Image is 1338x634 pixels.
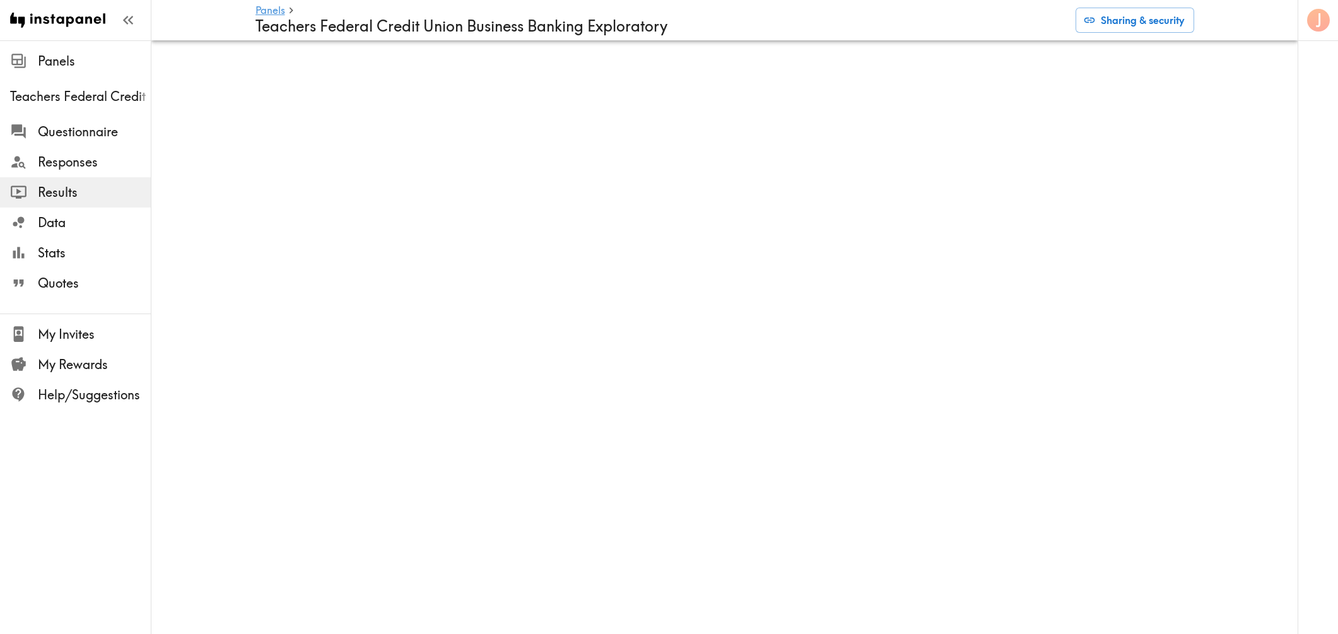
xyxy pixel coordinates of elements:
[38,153,151,171] span: Responses
[10,88,151,105] span: Teachers Federal Credit Union Business Banking Exploratory
[38,52,151,70] span: Panels
[38,214,151,232] span: Data
[38,184,151,201] span: Results
[1316,9,1322,32] span: J
[1306,8,1331,33] button: J
[255,17,1065,35] h4: Teachers Federal Credit Union Business Banking Exploratory
[38,274,151,292] span: Quotes
[38,326,151,343] span: My Invites
[38,386,151,404] span: Help/Suggestions
[38,356,151,373] span: My Rewards
[38,244,151,262] span: Stats
[38,123,151,141] span: Questionnaire
[255,5,285,17] a: Panels
[1076,8,1194,33] button: Sharing & security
